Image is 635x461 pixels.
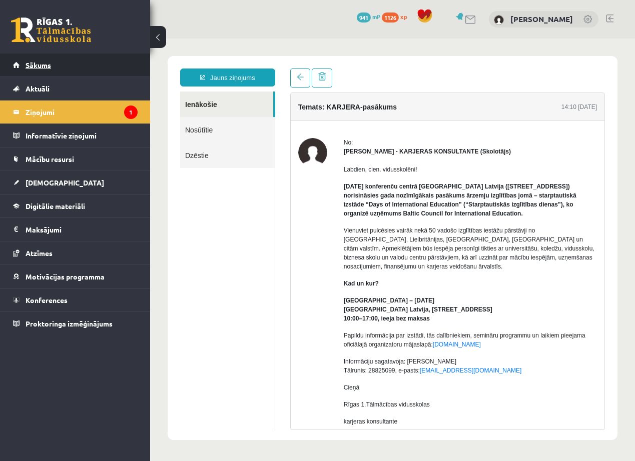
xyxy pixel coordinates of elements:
span: Motivācijas programma [26,272,105,281]
span: Mācību resursi [26,154,74,163]
a: [DEMOGRAPHIC_DATA] [13,171,138,194]
legend: Ziņojumi [26,100,138,123]
span: Sākums [26,60,51,69]
span: Aktuāli [26,84,50,93]
a: Atzīmes [13,241,138,264]
p: Vienuviet pulcēsies vairāk nekā 50 vadošo izglītības iestāžu pārstāvji no [GEOGRAPHIC_DATA], Liel... [194,187,447,232]
a: Rīgas 1. Tālmācības vidusskola [11,17,91,42]
p: Informāciju sagatavoja: [PERSON_NAME] Tālrunis: 28825099, e-pasts: [194,318,447,336]
legend: Informatīvie ziņojumi [26,124,138,147]
span: Konferences [26,295,68,304]
p: Rīgas 1.Tālmācības vidusskolas [194,361,447,370]
a: Aktuāli [13,77,138,100]
a: Konferences [13,288,138,311]
a: Maksājumi [13,218,138,241]
a: Ziņojumi1 [13,100,138,123]
a: Ienākošie [30,53,123,78]
a: Digitālie materiāli [13,194,138,217]
a: Mācību resursi [13,147,138,170]
legend: Maksājumi [26,218,138,241]
a: Nosūtītie [30,78,125,104]
a: Informatīvie ziņojumi [13,124,138,147]
img: Signija Fazekaša [494,15,504,25]
img: Karīna Saveļjeva - KARJERAS KONSULTANTE [148,99,177,128]
a: Sākums [13,53,138,76]
span: Proktoringa izmēģinājums [26,319,113,328]
a: [PERSON_NAME] [510,14,573,24]
strong: [DATE] konferenču centrā [GEOGRAPHIC_DATA] Latvija ([STREET_ADDRESS]) norisināsies gada nozīmīgāk... [194,144,426,178]
a: 1126 xp [382,12,412,20]
strong: [PERSON_NAME] - KARJERAS KONSULTANTE (Skolotājs) [194,109,361,116]
span: 1126 [382,12,399,22]
p: karjeras konsultante [194,378,447,387]
a: Jauns ziņojums [30,30,125,48]
p: Cieņā [194,344,447,353]
p: Labdien, cien. vidusskolēni! [194,126,447,135]
i: 1 [124,105,138,119]
span: Atzīmes [26,248,53,257]
div: No: [194,99,447,108]
strong: Kad un kur? [194,241,229,248]
a: [EMAIL_ADDRESS][DOMAIN_NAME] [270,328,371,335]
a: 941 mP [357,12,380,20]
a: Dzēstie [30,104,125,129]
span: [DEMOGRAPHIC_DATA] [26,178,104,187]
span: Digitālie materiāli [26,201,85,210]
p: Papildu informācija par izstādi, tās dalībniekiem, semināru programmu un laikiem pieejama oficiāl... [194,292,447,310]
h4: Temats: KARJERA-pasākums [148,64,247,72]
strong: [GEOGRAPHIC_DATA] – [DATE] [GEOGRAPHIC_DATA] Latvija, [STREET_ADDRESS] 10:00–17:00, ieeja bez maksas [194,258,342,283]
a: Motivācijas programma [13,265,138,288]
span: xp [400,12,407,20]
div: 14:10 [DATE] [411,64,447,73]
span: 941 [357,12,371,22]
a: Proktoringa izmēģinājums [13,312,138,335]
span: mP [372,12,380,20]
a: [DOMAIN_NAME] [283,302,331,309]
